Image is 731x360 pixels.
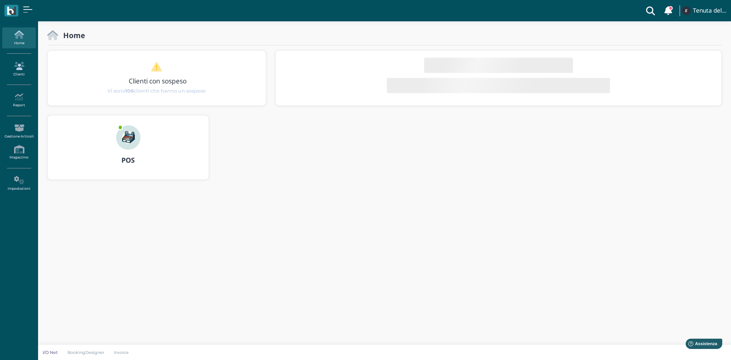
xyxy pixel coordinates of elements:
span: Assistenza [22,6,50,12]
h2: Home [58,31,85,39]
img: ... [682,6,690,15]
a: Report [2,90,35,111]
iframe: Help widget launcher [677,336,725,354]
h3: Clienti con sospeso [64,77,252,85]
div: 1 / 1 [48,51,266,106]
a: Home [2,27,35,48]
img: ... [116,125,140,150]
a: Gestione Articoli [2,121,35,142]
h4: Tenuta del Barco [693,8,726,14]
b: POS [121,155,135,165]
a: Clienti [2,59,35,80]
a: Clienti con sospeso Vi sono106clienti che hanno un sospeso [62,62,251,94]
a: Magazzino [2,142,35,163]
a: Impostazioni [2,173,35,194]
b: 106 [125,88,134,94]
a: ... Tenuta del Barco [681,2,726,20]
a: ... POS [47,115,209,189]
span: Vi sono clienti che hanno un sospeso [107,87,206,94]
img: logo [7,6,16,15]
